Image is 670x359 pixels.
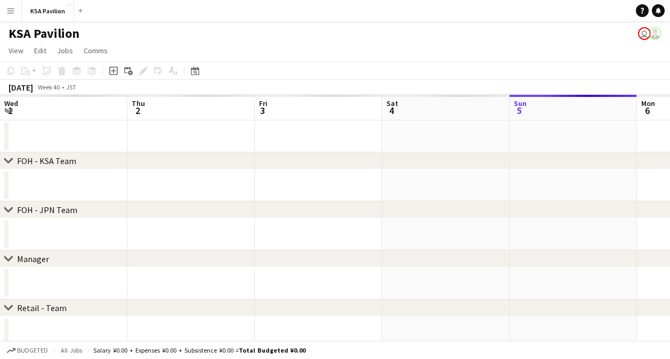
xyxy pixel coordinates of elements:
span: Sat [386,99,398,108]
span: 6 [640,104,655,117]
a: View [4,44,28,58]
span: Budgeted [17,347,48,354]
span: Week 40 [35,83,62,91]
span: 2 [130,104,145,117]
app-user-avatar: Hussein Al Najjar [649,27,661,40]
app-user-avatar: Asami Saga [638,27,651,40]
span: Mon [641,99,655,108]
span: Jobs [57,46,73,55]
div: [DATE] [9,82,33,93]
div: JST [66,83,76,91]
span: Fri [259,99,268,108]
span: 1 [3,104,18,117]
div: FOH - JPN Team [17,205,77,215]
button: KSA Pavilion [22,1,74,21]
span: Edit [34,46,46,55]
div: FOH - KSA Team [17,156,76,166]
span: 5 [512,104,527,117]
span: 4 [385,104,398,117]
span: 3 [257,104,268,117]
span: Wed [4,99,18,108]
a: Comms [79,44,112,58]
a: Jobs [53,44,77,58]
h1: KSA Pavilion [9,26,79,42]
span: Sun [514,99,527,108]
span: Comms [84,46,108,55]
span: Thu [132,99,145,108]
span: View [9,46,23,55]
div: Salary ¥0.00 + Expenses ¥0.00 + Subsistence ¥0.00 = [93,346,305,354]
span: All jobs [59,346,84,354]
div: Retail - Team [17,303,67,313]
a: Edit [30,44,51,58]
span: Total Budgeted ¥0.00 [239,346,305,354]
div: Manager [17,254,49,264]
button: Budgeted [5,345,50,356]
